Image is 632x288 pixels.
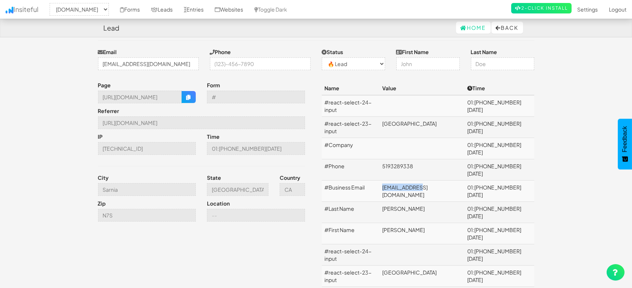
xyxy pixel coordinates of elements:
input: j@doe.com [98,57,199,70]
label: Email [98,48,117,56]
td: 01:[PHONE_NUMBER][DATE] [464,223,534,244]
label: State [207,174,221,181]
label: Form [207,81,220,89]
label: Location [207,200,230,207]
a: Home [456,22,491,34]
label: IP [98,133,103,140]
label: Status [322,48,343,56]
td: #Business Email [322,181,379,202]
td: #react-select-23-input [322,266,379,287]
input: -- [207,183,268,196]
th: Name [322,81,379,95]
label: Country [280,174,300,181]
td: 01:[PHONE_NUMBER][DATE] [464,117,534,138]
td: #react-select-23-input [322,117,379,138]
img: icon.png [6,7,13,13]
td: [GEOGRAPHIC_DATA] [379,266,464,287]
th: Value [379,81,464,95]
input: -- [207,209,305,222]
td: 01:[PHONE_NUMBER][DATE] [464,159,534,181]
input: John [396,57,460,70]
label: Page [98,81,111,89]
label: Phone [210,48,231,56]
td: [GEOGRAPHIC_DATA] [379,117,464,138]
a: 2-Click Install [511,3,572,13]
input: -- [98,91,182,103]
td: [PERSON_NAME] [379,223,464,244]
input: -- [98,209,196,222]
td: #Last Name [322,202,379,223]
input: (123)-456-7890 [210,57,311,70]
input: -- [280,183,305,196]
td: #Phone [322,159,379,181]
td: #Company [322,138,379,159]
input: -- [207,91,305,103]
label: Referrer [98,107,119,115]
td: #First Name [322,223,379,244]
label: First Name [396,48,429,56]
input: -- [98,142,196,155]
td: 5193289338 [379,159,464,181]
td: 01:[PHONE_NUMBER][DATE] [464,95,534,117]
td: 01:[PHONE_NUMBER][DATE] [464,244,534,266]
td: [PERSON_NAME] [379,202,464,223]
input: Doe [471,57,534,70]
td: #react-select-24-input [322,95,379,117]
h4: Lead [104,24,120,32]
label: Zip [98,200,106,207]
td: [EMAIL_ADDRESS][DOMAIN_NAME] [379,181,464,202]
label: Last Name [471,48,497,56]
td: #react-select-24-input [322,244,379,266]
td: 01:[PHONE_NUMBER][DATE] [464,181,534,202]
label: Time [207,133,220,140]
label: City [98,174,109,181]
button: Feedback - Show survey [618,119,632,169]
span: Feedback [622,126,628,152]
button: Back [491,22,523,34]
td: 01:[PHONE_NUMBER][DATE] [464,266,534,287]
input: -- [207,142,305,155]
input: -- [98,183,196,196]
td: 01:[PHONE_NUMBER][DATE] [464,202,534,223]
input: -- [98,116,305,129]
td: 01:[PHONE_NUMBER][DATE] [464,138,534,159]
th: Time [464,81,534,95]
